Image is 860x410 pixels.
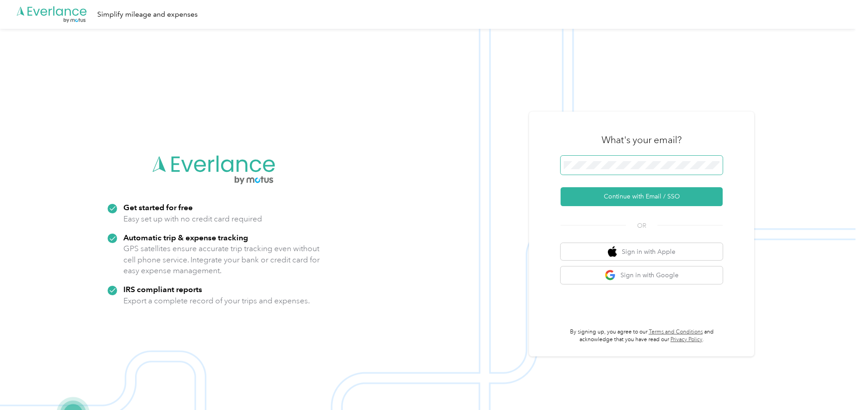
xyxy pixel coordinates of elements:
[123,213,262,225] p: Easy set up with no credit card required
[123,203,193,212] strong: Get started for free
[561,328,723,344] p: By signing up, you agree to our and acknowledge that you have read our .
[626,221,657,230] span: OR
[123,295,310,306] p: Export a complete record of your trips and expenses.
[561,187,723,206] button: Continue with Email / SSO
[670,336,702,343] a: Privacy Policy
[561,243,723,261] button: apple logoSign in with Apple
[561,266,723,284] button: google logoSign in with Google
[123,233,248,242] strong: Automatic trip & expense tracking
[123,284,202,294] strong: IRS compliant reports
[97,9,198,20] div: Simplify mileage and expenses
[123,243,320,276] p: GPS satellites ensure accurate trip tracking even without cell phone service. Integrate your bank...
[602,134,682,146] h3: What's your email?
[608,246,617,257] img: apple logo
[649,329,703,335] a: Terms and Conditions
[605,270,616,281] img: google logo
